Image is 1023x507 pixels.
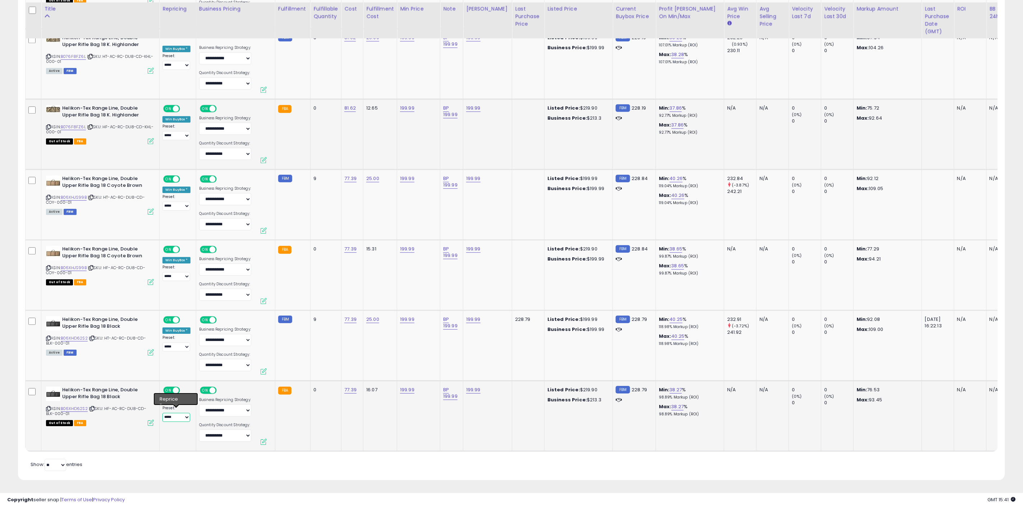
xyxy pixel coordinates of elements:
b: Min: [659,386,670,393]
a: B06XHD62S2 [61,335,88,341]
img: 41SxPMuEDYL._SL40_.jpg [46,105,60,113]
div: Win BuyBox * [162,116,191,123]
label: Business Repricing Strategy: [199,257,251,262]
strong: Max: [857,44,869,51]
b: Business Price: [547,185,587,192]
strong: Max: [857,115,869,121]
span: All listings that are currently out of stock and unavailable for purchase on Amazon [46,138,73,144]
a: B06XHD62S2 [61,406,88,412]
a: 40.26 [671,192,685,199]
small: (0%) [792,41,802,47]
b: Listed Price: [547,316,580,323]
a: 77.39 [344,386,357,393]
div: Fulfillable Quantity [313,5,338,20]
div: Min Price [400,5,437,13]
a: B076F8FZ6L [61,54,86,60]
p: 76.53 [857,387,916,393]
p: 92.64 [857,115,916,121]
div: N/A [727,387,751,393]
div: Business Pricing [199,5,272,13]
div: 16.07 [366,387,391,393]
th: The percentage added to the cost of goods (COGS) that forms the calculator for Min & Max prices. [656,2,724,38]
div: 0 [792,47,821,54]
span: 228.84 [632,175,648,182]
div: 0 [824,259,853,265]
b: Listed Price: [547,175,580,182]
span: 228.19 [632,34,646,41]
span: ON [164,387,173,393]
a: 77.39 [344,245,357,253]
b: Helikon-Tex Range Line, Double Upper Rifle Bag 18 Coyote Brown [62,175,150,190]
small: (0%) [792,182,802,188]
b: Min: [659,245,670,252]
strong: Min: [857,316,867,323]
label: Business Repricing Strategy: [199,116,251,121]
div: 232.84 [727,175,756,182]
div: 0 [824,387,853,393]
span: | SKU: HT-AC-RC-DU8-CD-BLK-000-01 [46,335,146,346]
strong: Min: [857,105,867,111]
a: 199.99 [466,386,481,393]
span: ON [164,246,173,253]
div: Last Purchase Price [515,5,541,28]
b: Min: [659,34,670,41]
span: OFF [216,387,227,393]
b: Max: [659,262,671,269]
span: FBM [64,68,77,74]
small: (0.93%) [732,41,748,47]
div: $199.99 [547,185,607,192]
a: BP 199.99 [443,316,458,329]
img: 41-FEAljg-L._SL40_.jpg [46,316,60,331]
label: Quantity Discount Strategy: [199,141,251,146]
a: BP 199.99 [443,175,458,189]
span: ON [201,317,210,323]
a: B076F8FZ6L [61,124,86,130]
div: % [659,387,719,400]
a: 37.86 [671,121,684,129]
a: Privacy Policy [93,496,125,503]
div: $219.90 [547,387,607,393]
a: B06XHJS99B [61,265,87,271]
small: (0%) [792,112,802,117]
div: Profit [PERSON_NAME] on Min/Max [659,5,721,20]
small: (0%) [824,112,834,117]
a: 40.25 [670,316,683,323]
strong: Max: [857,255,869,262]
div: Fulfillment [278,5,307,13]
div: Win BuyBox * [162,46,191,52]
a: 199.99 [400,316,414,323]
span: | SKU: HF-AC-RC-DU8-CD-COY-000-01 [46,265,145,276]
img: 41SxPMuEDYL._SL40_.jpg [46,34,60,42]
span: | SKU: HF-AC-RC-DU8-CD-KHL-000-01 [46,124,154,135]
div: Velocity Last 7d [792,5,818,20]
b: Helikon-Tex Range Line, Double Upper Rifle Bag 18 K. Highlander [62,105,150,120]
div: [DATE] 16:22:13 [925,316,949,329]
div: N/A [760,316,783,323]
div: Listed Price [547,5,610,13]
a: 81.62 [344,105,356,112]
div: 232.91 [727,316,756,323]
p: 99.87% Markup (ROI) [659,271,719,276]
div: N/A [760,175,783,182]
div: [PERSON_NAME] [466,5,509,13]
p: 118.98% Markup (ROI) [659,324,719,329]
div: N/A [957,175,981,182]
div: 0 [824,329,853,336]
a: 40.26 [670,175,683,182]
div: Velocity Last 30d [824,5,850,20]
label: Quantity Discount Strategy: [199,282,251,287]
p: 92.08 [857,316,916,323]
span: ON [164,106,173,112]
p: 94.21 [857,256,916,262]
div: 0 [824,316,853,323]
div: Preset: [162,124,191,140]
div: $219.90 [547,105,607,111]
label: Quantity Discount Strategy: [199,352,251,357]
p: 107.01% Markup (ROI) [659,43,719,48]
b: Business Price: [547,326,587,333]
div: N/A [957,387,981,393]
a: 38.65 [670,245,683,253]
small: (0%) [824,182,834,188]
span: All listings currently available for purchase on Amazon [46,350,63,356]
a: 199.99 [400,175,414,182]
